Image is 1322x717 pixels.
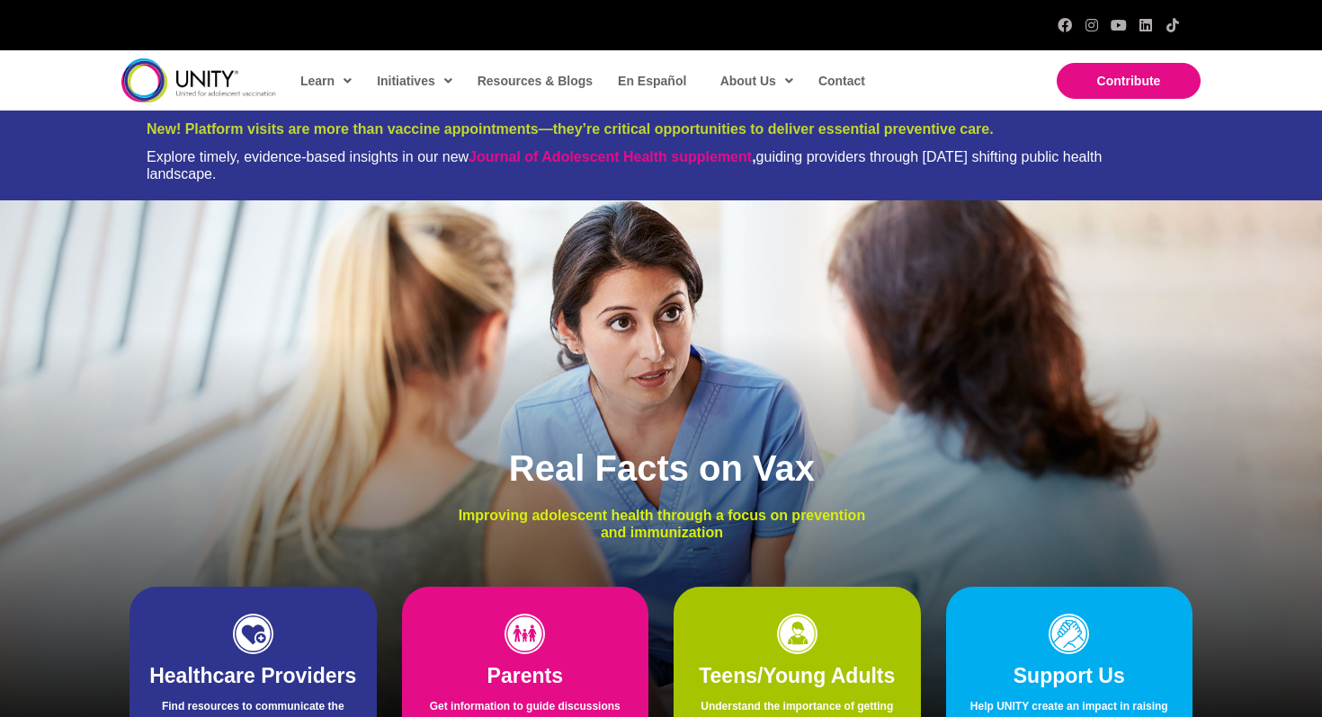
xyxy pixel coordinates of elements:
a: Journal of Adolescent Health supplement [469,149,752,164]
a: Contact [809,60,872,102]
h2: Teens/Young Adults [692,663,903,690]
strong: , [469,149,755,164]
h2: Parents [420,663,631,690]
span: En Español [618,74,686,88]
span: About Us [720,67,793,94]
h2: Healthcare Providers [147,663,359,690]
a: YouTube [1112,18,1126,32]
div: Explore timely, evidence-based insights in our new guiding providers through [DATE] shifting publ... [147,148,1175,182]
a: Instagram [1085,18,1099,32]
span: Contribute [1097,74,1161,88]
span: Initiatives [377,67,452,94]
img: icon-teens-1 [777,614,817,654]
a: LinkedIn [1139,18,1153,32]
span: New! Platform visits are more than vaccine appointments—they’re critical opportunities to deliver... [147,121,994,137]
a: TikTok [1166,18,1180,32]
span: Learn [300,67,352,94]
span: Resources & Blogs [478,74,593,88]
img: icon-HCP-1 [233,614,273,654]
a: Contribute [1057,63,1201,99]
img: icon-parents-1 [505,614,545,654]
img: unity-logo-dark [121,58,276,102]
img: icon-support-1 [1049,614,1089,654]
span: Real Facts on Vax [509,448,815,488]
a: En Español [609,60,693,102]
a: Resources & Blogs [469,60,600,102]
h2: Support Us [964,663,1175,690]
span: Contact [818,74,865,88]
p: Improving adolescent health through a focus on prevention and immunization [445,507,880,541]
a: About Us [711,60,800,102]
a: Facebook [1058,18,1072,32]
